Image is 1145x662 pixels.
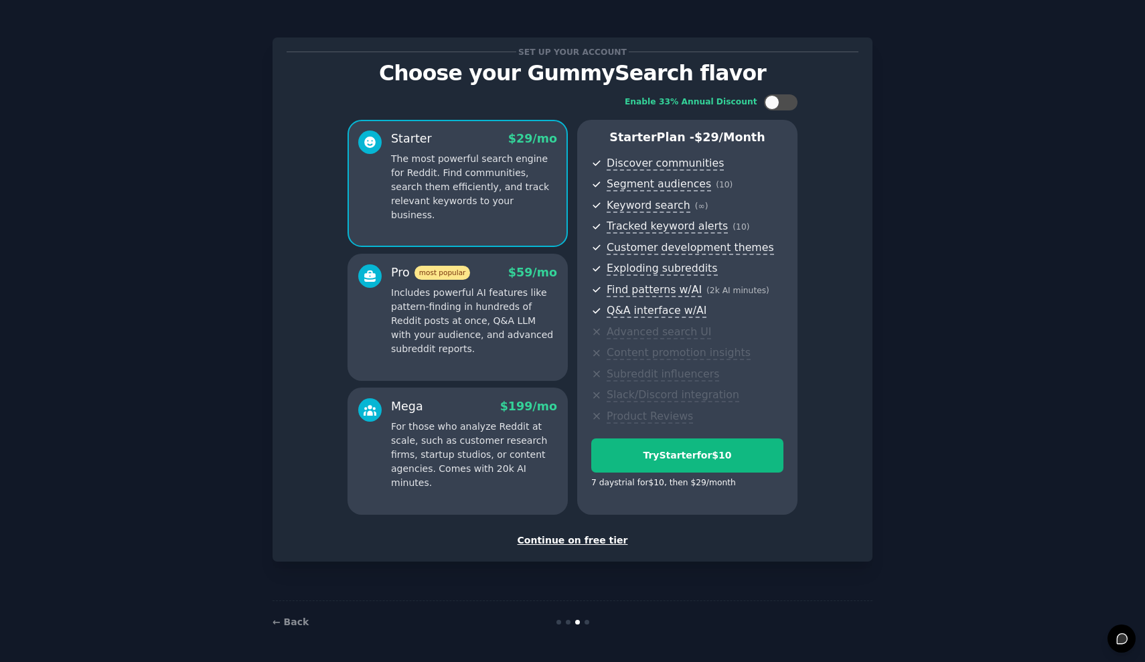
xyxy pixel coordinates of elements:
span: Advanced search UI [607,325,711,339]
span: $ 199 /mo [500,400,557,413]
div: Mega [391,398,423,415]
p: Choose your GummySearch flavor [287,62,858,85]
span: Q&A interface w/AI [607,304,706,318]
span: ( 10 ) [733,222,749,232]
span: $ 29 /mo [508,132,557,145]
div: Enable 33% Annual Discount [625,96,757,108]
button: TryStarterfor$10 [591,438,783,473]
span: Exploding subreddits [607,262,717,276]
span: Customer development themes [607,241,774,255]
span: Subreddit influencers [607,367,719,382]
div: Pro [391,264,470,281]
span: ( ∞ ) [695,201,708,211]
p: Includes powerful AI features like pattern-finding in hundreds of Reddit posts at once, Q&A LLM w... [391,286,557,356]
span: Slack/Discord integration [607,388,739,402]
div: 7 days trial for $10 , then $ 29 /month [591,477,736,489]
span: Product Reviews [607,410,693,424]
a: ← Back [273,616,309,627]
span: Set up your account [516,45,629,59]
span: most popular [414,266,471,280]
div: Starter [391,131,432,147]
p: Starter Plan - [591,129,783,146]
span: Content promotion insights [607,346,751,360]
span: ( 2k AI minutes ) [706,286,769,295]
span: $ 29 /month [694,131,765,144]
div: Try Starter for $10 [592,448,783,463]
div: Continue on free tier [287,533,858,548]
span: Tracked keyword alerts [607,220,728,234]
span: Segment audiences [607,177,711,191]
p: For those who analyze Reddit at scale, such as customer research firms, startup studios, or conte... [391,420,557,490]
span: $ 59 /mo [508,266,557,279]
p: The most powerful search engine for Reddit. Find communities, search them efficiently, and track ... [391,152,557,222]
span: Find patterns w/AI [607,283,702,297]
span: ( 10 ) [716,180,733,189]
span: Discover communities [607,157,724,171]
span: Keyword search [607,199,690,213]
